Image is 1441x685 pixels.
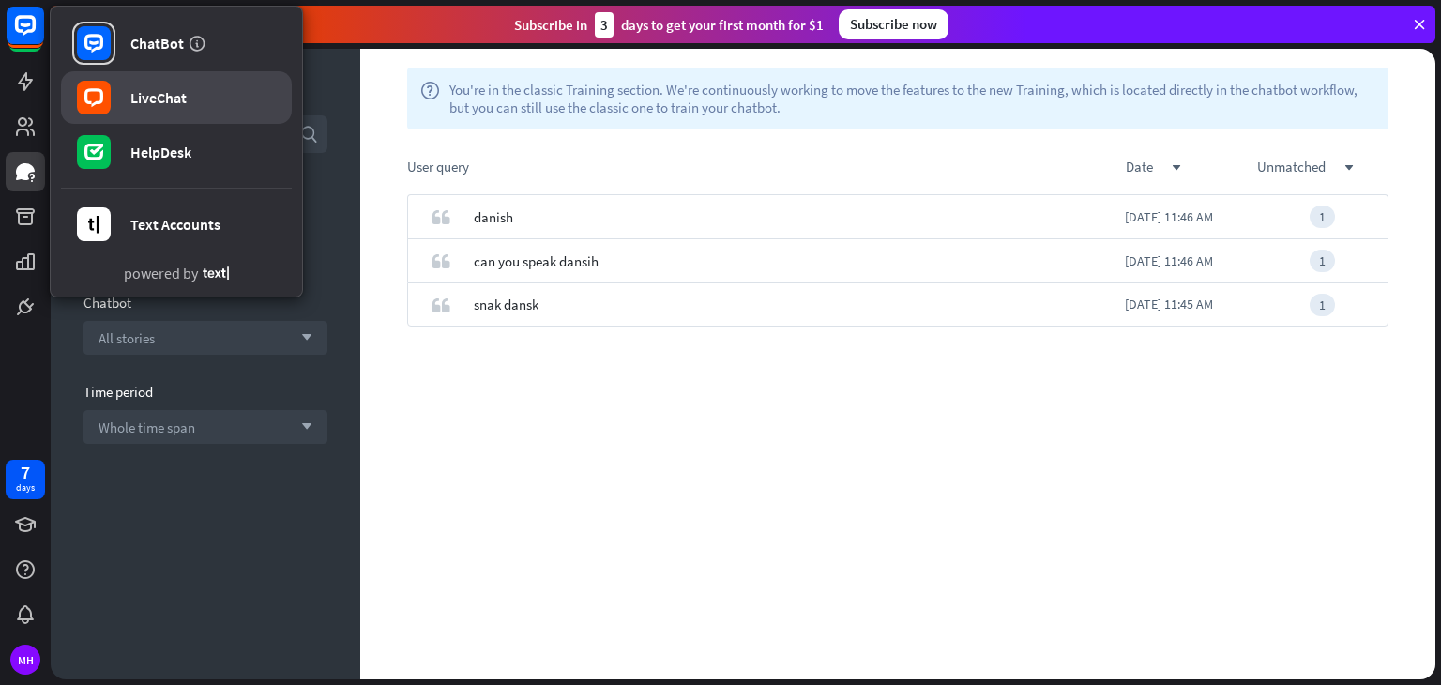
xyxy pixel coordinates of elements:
[15,8,71,64] button: Open LiveChat chat widget
[1125,282,1256,327] div: [DATE] 11:45 AM
[474,195,513,239] span: danish
[99,329,155,347] span: All stories
[292,421,312,433] i: arrow_down
[1126,158,1257,175] div: date
[595,12,614,38] div: 3
[474,282,538,327] span: snak dansk
[420,81,440,116] i: help
[16,481,35,495] div: days
[1310,294,1335,316] div: 1
[1257,158,1388,175] div: unmatched
[10,645,40,675] div: MH
[292,332,312,343] i: arrow_down
[407,158,1126,175] div: User query
[83,383,327,401] div: Time period
[474,239,599,283] span: can you speak dansih
[299,125,318,144] i: search
[449,81,1375,116] span: You're in the classic Training section. We're continuously working to move the features to the ne...
[1310,205,1335,228] div: 1
[839,9,948,39] div: Subscribe now
[1172,163,1181,173] i: down
[1310,250,1335,272] div: 1
[432,296,450,314] i: quote
[83,294,327,312] div: Chatbot
[21,464,30,481] div: 7
[514,12,824,38] div: Subscribe in days to get your first month for $1
[1125,239,1256,283] div: [DATE] 11:46 AM
[432,251,450,270] i: quote
[1344,163,1354,173] i: down
[1125,195,1256,239] div: [DATE] 11:46 AM
[6,460,45,499] a: 7 days
[432,207,450,226] i: quote
[99,419,195,436] span: Whole time span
